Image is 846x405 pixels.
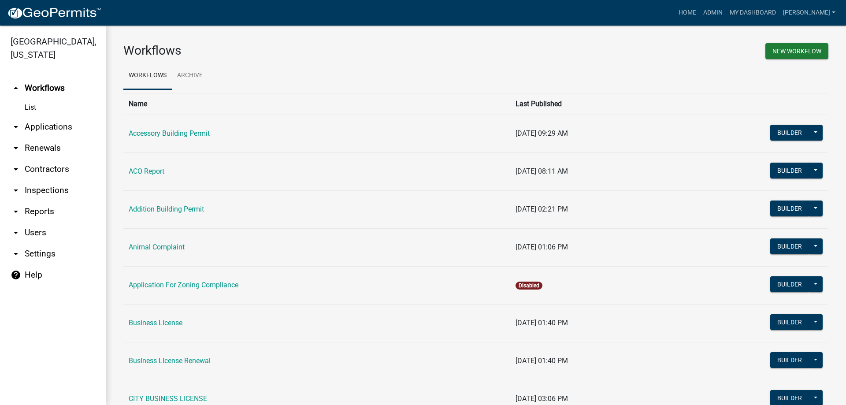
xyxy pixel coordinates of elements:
[11,143,21,153] i: arrow_drop_down
[172,62,208,90] a: Archive
[129,243,185,251] a: Animal Complaint
[129,167,164,175] a: ACO Report
[516,129,568,137] span: [DATE] 09:29 AM
[129,319,182,327] a: Business License
[516,394,568,403] span: [DATE] 03:06 PM
[11,206,21,217] i: arrow_drop_down
[123,93,510,115] th: Name
[770,125,809,141] button: Builder
[770,314,809,330] button: Builder
[123,43,469,58] h3: Workflows
[770,352,809,368] button: Builder
[765,43,828,59] button: New Workflow
[11,227,21,238] i: arrow_drop_down
[129,205,204,213] a: Addition Building Permit
[770,276,809,292] button: Builder
[11,249,21,259] i: arrow_drop_down
[770,163,809,178] button: Builder
[510,93,668,115] th: Last Published
[779,4,839,21] a: [PERSON_NAME]
[770,201,809,216] button: Builder
[516,243,568,251] span: [DATE] 01:06 PM
[516,282,542,290] span: Disabled
[129,281,238,289] a: Application For Zoning Compliance
[11,185,21,196] i: arrow_drop_down
[675,4,700,21] a: Home
[726,4,779,21] a: My Dashboard
[516,167,568,175] span: [DATE] 08:11 AM
[11,270,21,280] i: help
[11,122,21,132] i: arrow_drop_down
[516,319,568,327] span: [DATE] 01:40 PM
[129,394,207,403] a: CITY BUSINESS LICENSE
[770,238,809,254] button: Builder
[129,129,210,137] a: Accessory Building Permit
[516,357,568,365] span: [DATE] 01:40 PM
[129,357,211,365] a: Business License Renewal
[11,83,21,93] i: arrow_drop_up
[700,4,726,21] a: Admin
[123,62,172,90] a: Workflows
[516,205,568,213] span: [DATE] 02:21 PM
[11,164,21,175] i: arrow_drop_down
